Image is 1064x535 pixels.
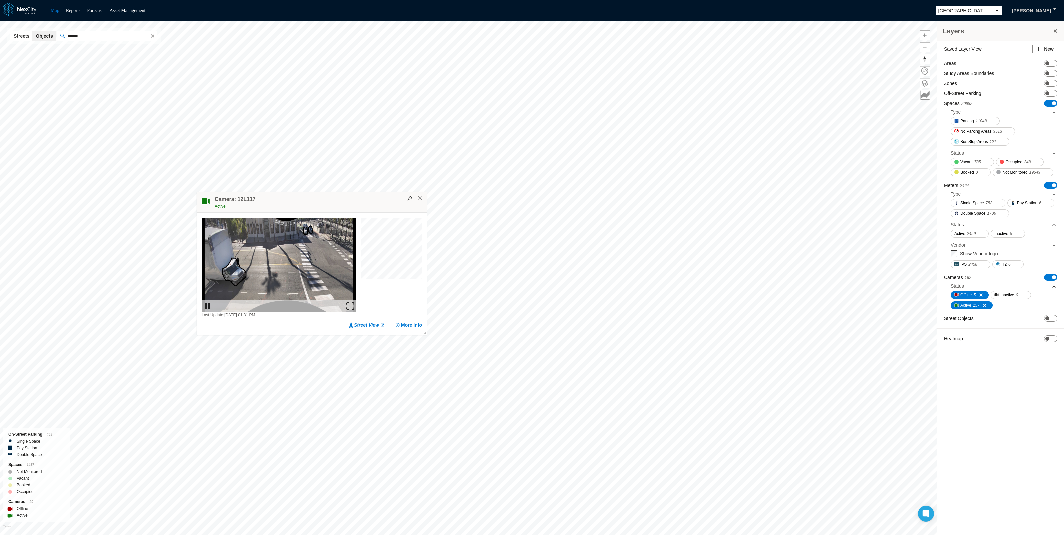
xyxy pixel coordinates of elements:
[944,100,972,107] label: Spaces
[960,302,971,309] span: Active
[1029,169,1040,176] span: 19549
[986,200,992,206] span: 752
[361,218,426,282] canvas: Map
[951,209,1009,217] button: Double Space1706
[944,315,974,322] label: Street Objects
[1044,46,1054,52] span: New
[951,301,993,309] button: Active157
[968,261,977,268] span: 2458
[944,46,982,52] label: Saved Layer View
[215,204,226,209] span: Active
[951,242,965,248] div: Vendor
[951,230,989,238] button: Active2459
[27,463,34,467] span: 1417
[944,80,957,87] label: Zones
[944,182,969,189] label: Meters
[974,159,981,165] span: 785
[951,199,1005,207] button: Single Space752
[987,210,996,217] span: 1706
[1032,45,1057,53] button: New
[951,117,1000,125] button: Parking11048
[960,138,988,145] span: Bus Stop Areas
[30,500,33,504] span: 20
[960,169,974,176] span: Booked
[920,54,930,64] button: Reset bearing to north
[14,33,29,39] span: Streets
[1039,200,1041,206] span: 6
[920,66,930,76] button: Home
[346,302,354,310] img: expand
[215,196,256,203] h4: Camera: 12L117
[1016,292,1018,298] span: 0
[920,78,930,88] button: Layers management
[944,70,994,77] label: Study Areas Boundaries
[960,183,969,188] span: 2464
[395,322,422,329] button: More Info
[951,220,1057,230] div: Status
[202,312,356,319] div: Last Update: [DATE] 01:31 PM
[967,230,976,237] span: 2459
[944,60,956,67] label: Areas
[951,127,1015,135] button: No Parking Areas9513
[1002,169,1027,176] span: Not Monitored
[996,158,1044,166] button: Occupied348
[973,302,980,309] span: 157
[976,169,978,176] span: 0
[992,6,1002,15] button: select
[954,230,965,237] span: Active
[920,30,930,40] button: Zoom in
[994,230,1008,237] span: Inactive
[961,101,972,106] span: 20682
[17,445,37,451] label: Pay Station
[17,451,42,458] label: Double Space
[951,191,961,197] div: Type
[943,26,1052,36] h3: Layers
[17,438,40,445] label: Single Space
[960,210,985,217] span: Double Space
[951,148,1057,158] div: Status
[965,275,971,280] span: 162
[990,138,996,145] span: 121
[47,433,52,436] span: 453
[944,335,963,342] label: Heatmap
[920,42,930,52] button: Zoom out
[110,8,146,13] a: Asset Management
[960,118,974,124] span: Parking
[951,168,991,176] button: Booked0
[1017,200,1037,206] span: Pay Station
[148,31,157,41] span: clear
[960,200,984,206] span: Single Space
[202,218,356,312] img: video
[951,189,1057,199] div: Type
[951,283,964,289] div: Status
[944,274,971,281] label: Cameras
[951,221,964,228] div: Status
[8,431,65,438] div: On-Street Parking
[203,302,211,310] img: play
[66,8,81,13] a: Reports
[960,251,998,256] label: Show Vendor logo
[973,292,976,298] span: 5
[991,291,1031,299] button: Inactive0
[993,168,1053,176] button: Not Monitored19549
[51,8,59,13] a: Map
[17,512,28,519] label: Active
[401,322,422,329] span: More Info
[1012,7,1051,14] span: [PERSON_NAME]
[3,525,11,533] a: Mapbox homepage
[976,118,987,124] span: 11048
[951,107,1057,117] div: Type
[944,90,981,97] label: Off-Street Parking
[951,150,964,156] div: Status
[938,7,989,14] span: [GEOGRAPHIC_DATA][PERSON_NAME]
[951,281,1057,291] div: Status
[993,128,1002,135] span: 9513
[87,8,103,13] a: Forecast
[354,322,379,329] span: Street View
[951,260,990,268] button: IPS2458
[417,195,423,201] button: Close popup
[951,138,1009,146] button: Bus Stop Areas121
[36,33,53,39] span: Objects
[349,322,385,329] a: Street View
